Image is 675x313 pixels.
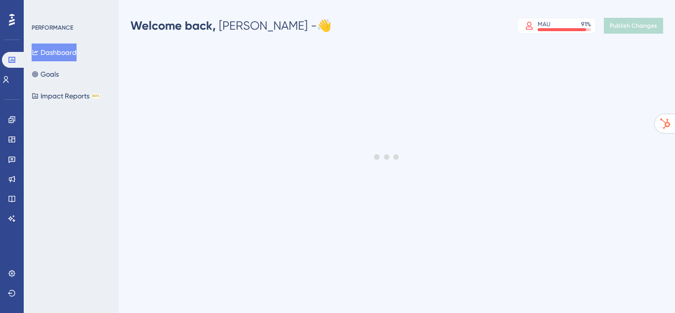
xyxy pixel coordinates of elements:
[91,93,100,98] div: BETA
[610,22,657,30] span: Publish Changes
[32,44,77,61] button: Dashboard
[130,18,216,33] span: Welcome back,
[581,20,591,28] div: 91 %
[32,24,73,32] div: PERFORMANCE
[538,20,550,28] div: MAU
[32,65,59,83] button: Goals
[32,87,100,105] button: Impact ReportsBETA
[604,18,663,34] button: Publish Changes
[130,18,332,34] div: [PERSON_NAME] - 👋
